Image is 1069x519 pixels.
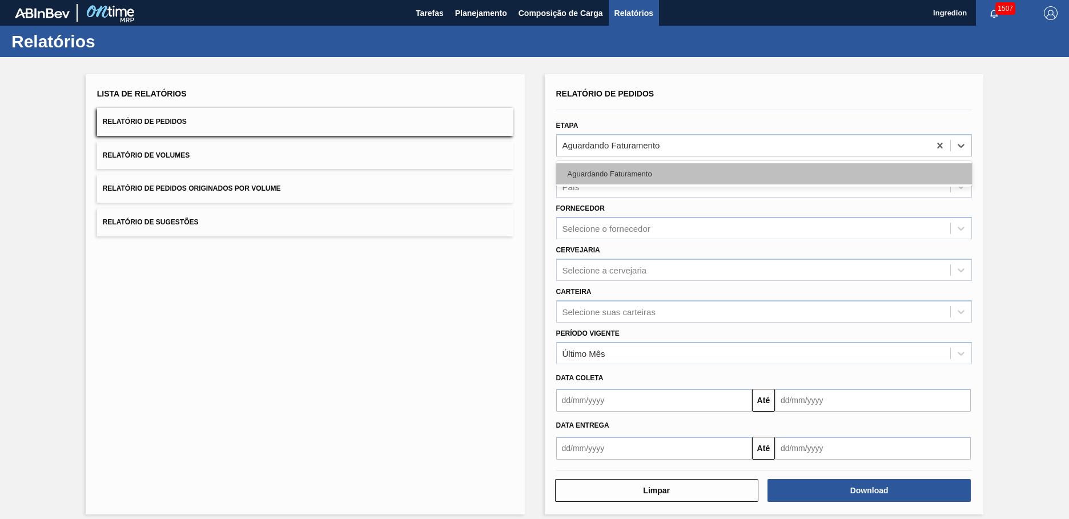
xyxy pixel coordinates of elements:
[11,35,214,48] h1: Relatórios
[995,2,1015,15] span: 1507
[97,108,513,136] button: Relatório de Pedidos
[556,246,600,254] label: Cervejaria
[614,6,653,20] span: Relatórios
[555,479,758,502] button: Limpar
[767,479,971,502] button: Download
[556,389,752,412] input: dd/mm/yyyy
[556,204,605,212] label: Fornecedor
[562,265,647,275] div: Selecione a cervejaria
[556,288,592,296] label: Carteira
[1044,6,1058,20] img: Logout
[97,175,513,203] button: Relatório de Pedidos Originados por Volume
[562,224,650,234] div: Selecione o fornecedor
[556,89,654,98] span: Relatório de Pedidos
[556,421,609,429] span: Data entrega
[103,118,187,126] span: Relatório de Pedidos
[103,184,281,192] span: Relatório de Pedidos Originados por Volume
[97,208,513,236] button: Relatório de Sugestões
[752,437,775,460] button: Até
[103,151,190,159] span: Relatório de Volumes
[775,389,971,412] input: dd/mm/yyyy
[416,6,444,20] span: Tarefas
[15,8,70,18] img: TNhmsLtSVTkK8tSr43FrP2fwEKptu5GPRR3wAAAABJRU5ErkJggg==
[455,6,507,20] span: Planejamento
[562,307,656,316] div: Selecione suas carteiras
[556,329,620,337] label: Período Vigente
[103,218,199,226] span: Relatório de Sugestões
[556,374,604,382] span: Data coleta
[556,437,752,460] input: dd/mm/yyyy
[562,348,605,358] div: Último Mês
[556,122,578,130] label: Etapa
[775,437,971,460] input: dd/mm/yyyy
[556,163,972,184] div: Aguardando Faturamento
[752,389,775,412] button: Até
[97,142,513,170] button: Relatório de Volumes
[976,5,1012,21] button: Notificações
[562,182,580,192] div: País
[97,89,187,98] span: Lista de Relatórios
[519,6,603,20] span: Composição de Carga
